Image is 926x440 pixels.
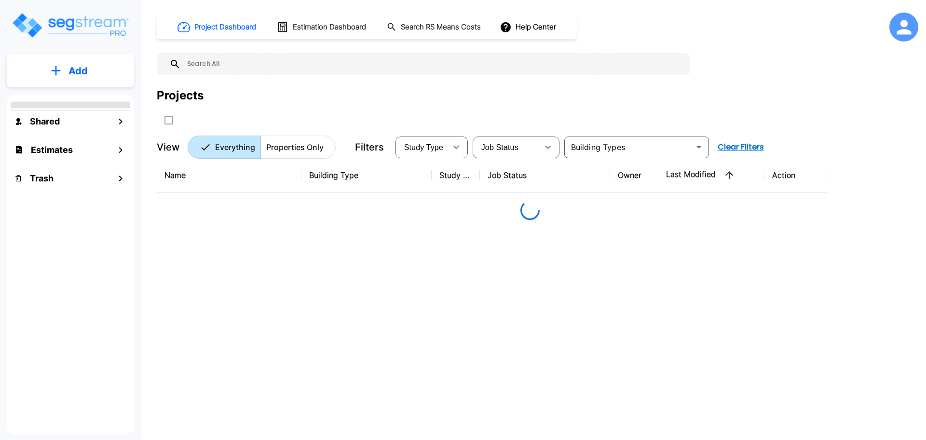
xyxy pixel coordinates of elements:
th: Job Status [480,158,610,193]
div: Select [475,134,538,161]
h1: Search RS Means Costs [401,22,481,33]
button: Open [692,140,706,154]
h1: Trash [30,172,54,185]
h1: Project Dashboard [194,22,256,33]
input: Search All [181,53,685,75]
button: SelectAll [159,110,178,130]
p: Properties Only [266,141,324,153]
button: Everything [188,136,261,159]
div: Select [397,134,447,161]
p: View [157,140,180,154]
span: Study Type [404,143,443,151]
button: Clear Filters [714,137,768,157]
h1: Estimation Dashboard [293,22,366,33]
p: Everything [215,141,255,153]
th: Name [157,158,301,193]
p: Add [68,64,88,78]
span: Job Status [481,143,518,151]
th: Owner [610,158,658,193]
th: Last Modified [658,158,764,193]
input: Building Types [567,140,690,154]
div: Projects [157,87,204,104]
button: Project Dashboard [174,16,261,38]
button: Help Center [498,18,560,36]
th: Action [764,158,827,193]
h1: Shared [30,115,60,128]
h1: Estimates [31,143,73,156]
div: Platform [188,136,336,159]
th: Building Type [301,158,432,193]
img: Logo [11,12,129,39]
p: Filters [355,140,384,154]
button: Properties Only [260,136,336,159]
button: Add [7,57,134,85]
button: Search RS Means Costs [383,18,486,37]
th: Study Type [432,158,480,193]
button: Estimation Dashboard [273,17,371,37]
